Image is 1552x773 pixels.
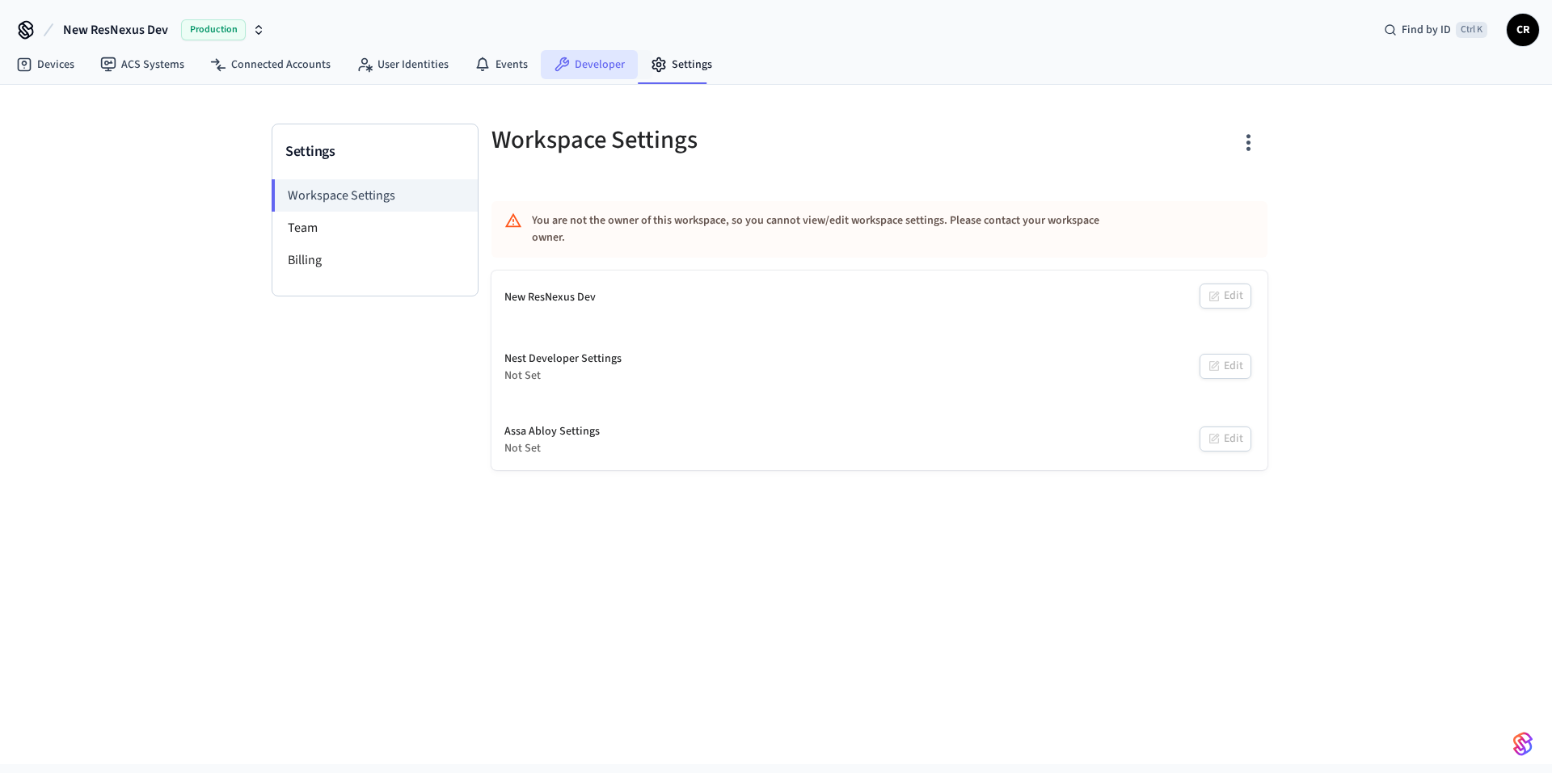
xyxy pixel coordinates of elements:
li: Billing [272,244,478,276]
span: Find by ID [1402,22,1451,38]
div: Assa Abloy Settings [504,423,600,440]
div: Nest Developer Settings [504,351,622,368]
div: Not Set [504,368,622,384]
li: Team [272,212,478,244]
div: Not Set [504,440,600,457]
div: You are not the owner of this workspace, so you cannot view/edit workspace settings. Please conta... [532,206,1132,253]
a: Events [462,50,541,79]
span: Ctrl K [1456,22,1487,38]
span: Production [181,19,246,40]
img: SeamLogoGradient.69752ec5.svg [1513,731,1533,757]
a: Devices [3,50,87,79]
div: Find by IDCtrl K [1371,15,1500,44]
a: Connected Accounts [197,50,344,79]
h5: Workspace Settings [491,124,870,157]
a: Developer [541,50,638,79]
li: Workspace Settings [272,179,478,212]
button: CR [1507,14,1539,46]
a: Settings [638,50,725,79]
a: User Identities [344,50,462,79]
span: CR [1508,15,1537,44]
h3: Settings [285,141,465,163]
div: New ResNexus Dev [504,289,596,306]
span: New ResNexus Dev [63,20,168,40]
a: ACS Systems [87,50,197,79]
